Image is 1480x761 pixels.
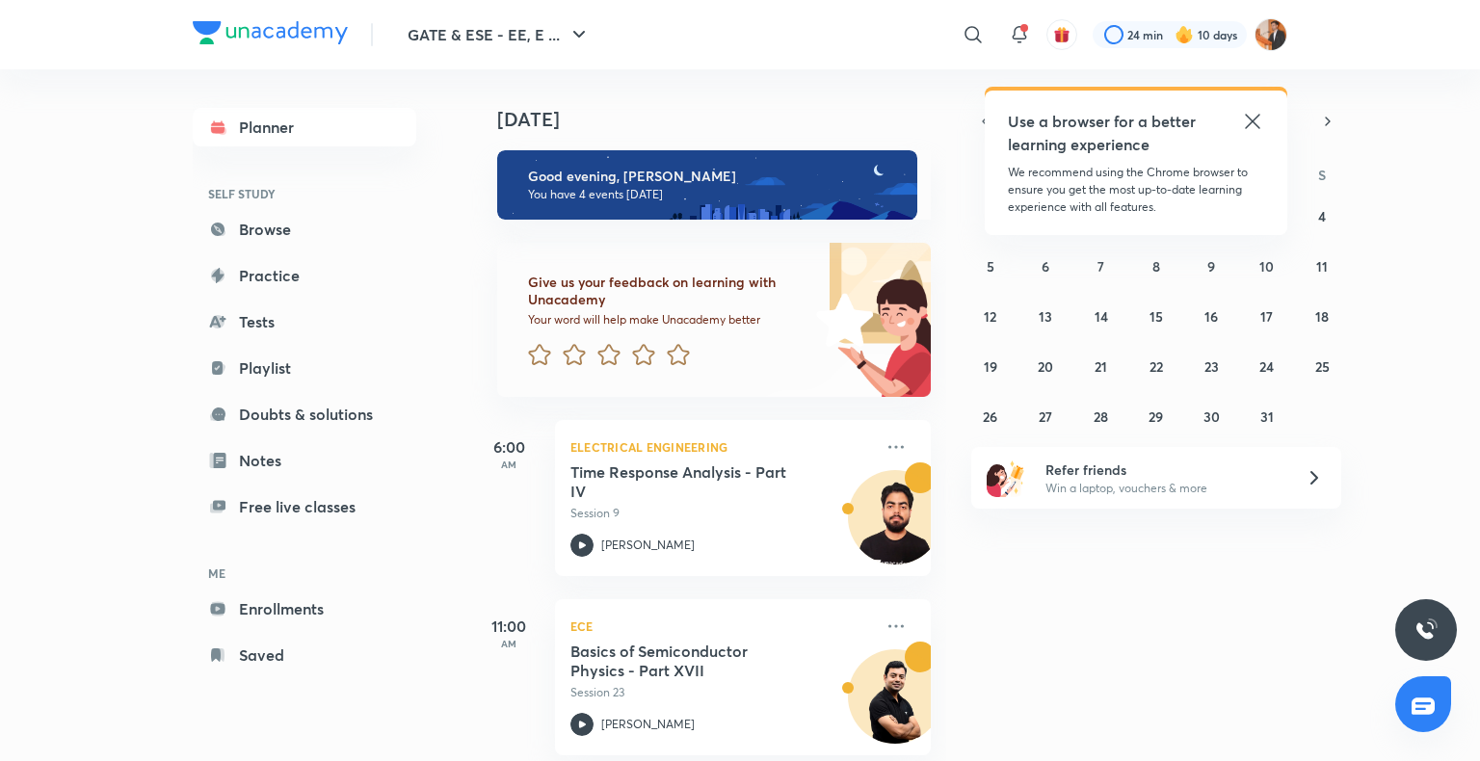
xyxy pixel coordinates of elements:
button: October 29, 2025 [1141,401,1172,432]
h6: SELF STUDY [193,177,416,210]
abbr: October 25, 2025 [1315,357,1330,376]
button: October 22, 2025 [1141,351,1172,381]
abbr: October 20, 2025 [1038,357,1053,376]
h5: Basics of Semiconductor Physics - Part XVII [570,642,810,680]
button: October 12, 2025 [975,301,1006,331]
button: October 8, 2025 [1141,250,1172,281]
p: We recommend using the Chrome browser to ensure you get the most up-to-date learning experience w... [1008,164,1264,216]
p: ECE [570,615,873,638]
abbr: Saturday [1318,166,1326,184]
button: October 28, 2025 [1086,401,1117,432]
abbr: October 17, 2025 [1260,307,1273,326]
img: Avatar [849,660,941,752]
button: October 15, 2025 [1141,301,1172,331]
button: October 20, 2025 [1030,351,1061,381]
a: Browse [193,210,416,249]
abbr: October 21, 2025 [1095,357,1107,376]
abbr: October 6, 2025 [1042,257,1049,276]
img: avatar [1053,26,1070,43]
button: October 10, 2025 [1252,250,1282,281]
p: AM [470,459,547,470]
abbr: October 22, 2025 [1150,357,1163,376]
abbr: October 28, 2025 [1094,407,1108,426]
abbr: October 18, 2025 [1315,307,1329,326]
button: October 27, 2025 [1030,401,1061,432]
p: Win a laptop, vouchers & more [1045,480,1282,497]
h4: [DATE] [497,108,950,131]
button: October 13, 2025 [1030,301,1061,331]
button: avatar [1046,19,1077,50]
p: Electrical Engineering [570,435,873,459]
abbr: October 12, 2025 [984,307,996,326]
img: streak [1175,25,1194,44]
button: October 16, 2025 [1196,301,1227,331]
a: Tests [193,302,416,341]
button: October 17, 2025 [1252,301,1282,331]
a: Free live classes [193,487,416,526]
p: You have 4 events [DATE] [528,187,900,202]
p: [PERSON_NAME] [601,716,695,733]
h6: Refer friends [1045,459,1282,480]
abbr: October 30, 2025 [1203,407,1220,426]
button: October 31, 2025 [1252,401,1282,432]
h5: Time Response Analysis - Part IV [570,462,810,501]
p: Session 9 [570,505,873,522]
a: Company Logo [193,21,348,49]
button: October 25, 2025 [1307,351,1337,381]
button: October 21, 2025 [1086,351,1117,381]
abbr: October 23, 2025 [1204,357,1219,376]
h6: Give us your feedback on learning with Unacademy [528,274,809,308]
abbr: October 8, 2025 [1152,257,1160,276]
img: referral [987,459,1025,497]
abbr: October 19, 2025 [984,357,997,376]
button: October 6, 2025 [1030,250,1061,281]
button: October 26, 2025 [975,401,1006,432]
p: Session 23 [570,684,873,701]
abbr: October 5, 2025 [987,257,994,276]
img: feedback_image [751,243,931,397]
img: Avatar [849,481,941,573]
p: Your word will help make Unacademy better [528,312,809,328]
a: Practice [193,256,416,295]
abbr: October 16, 2025 [1204,307,1218,326]
button: October 11, 2025 [1307,250,1337,281]
h5: 11:00 [470,615,547,638]
h5: Use a browser for a better learning experience [1008,110,1200,156]
button: October 24, 2025 [1252,351,1282,381]
a: Enrollments [193,590,416,628]
abbr: October 4, 2025 [1318,207,1326,225]
a: Planner [193,108,416,146]
button: October 4, 2025 [1307,200,1337,231]
abbr: October 27, 2025 [1039,407,1052,426]
abbr: October 26, 2025 [983,407,997,426]
button: October 18, 2025 [1307,301,1337,331]
button: October 23, 2025 [1196,351,1227,381]
p: [PERSON_NAME] [601,537,695,554]
button: October 7, 2025 [1086,250,1117,281]
button: October 30, 2025 [1196,401,1227,432]
img: Company Logo [193,21,348,44]
img: evening [497,150,917,220]
abbr: October 7, 2025 [1097,257,1104,276]
abbr: October 29, 2025 [1149,407,1163,426]
a: Notes [193,441,416,480]
button: October 19, 2025 [975,351,1006,381]
h6: ME [193,557,416,590]
a: Doubts & solutions [193,395,416,433]
button: October 14, 2025 [1086,301,1117,331]
abbr: October 15, 2025 [1150,307,1163,326]
button: October 5, 2025 [975,250,1006,281]
img: ttu [1414,618,1438,642]
abbr: October 11, 2025 [1316,257,1328,276]
h6: Good evening, [PERSON_NAME] [528,168,900,185]
abbr: October 14, 2025 [1095,307,1108,326]
button: October 9, 2025 [1196,250,1227,281]
abbr: October 31, 2025 [1260,407,1274,426]
abbr: October 24, 2025 [1259,357,1274,376]
p: AM [470,638,547,649]
a: Saved [193,636,416,674]
abbr: October 9, 2025 [1207,257,1215,276]
abbr: October 10, 2025 [1259,257,1274,276]
img: Ayush sagitra [1255,18,1287,51]
a: Playlist [193,349,416,387]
